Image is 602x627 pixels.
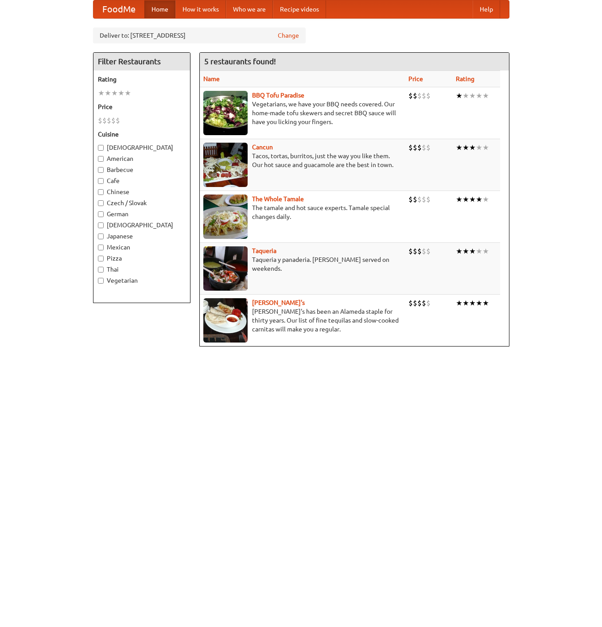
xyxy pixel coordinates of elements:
li: $ [408,143,413,152]
label: [DEMOGRAPHIC_DATA] [98,221,186,230]
input: [DEMOGRAPHIC_DATA] [98,145,104,151]
a: Recipe videos [273,0,326,18]
input: American [98,156,104,162]
li: ★ [476,91,482,101]
label: [DEMOGRAPHIC_DATA] [98,143,186,152]
li: $ [413,298,417,308]
li: $ [426,195,431,204]
li: $ [413,91,417,101]
p: [PERSON_NAME]'s has been an Alameda staple for thirty years. Our list of fine tequilas and slow-c... [203,307,401,334]
label: Czech / Slovak [98,199,186,207]
a: The Whole Tamale [252,195,304,203]
li: ★ [469,91,476,101]
li: ★ [456,91,462,101]
input: Vegetarian [98,278,104,284]
li: ★ [105,88,111,98]
p: Tacos, tortas, burritos, just the way you like them. Our hot sauce and guacamole are the best in ... [203,152,401,169]
label: American [98,154,186,163]
label: Chinese [98,187,186,196]
li: $ [413,195,417,204]
li: $ [417,91,422,101]
li: ★ [456,246,462,256]
input: Thai [98,267,104,273]
div: Deliver to: [STREET_ADDRESS] [93,27,306,43]
h5: Cuisine [98,130,186,139]
label: Mexican [98,243,186,252]
input: German [98,211,104,217]
li: ★ [469,195,476,204]
input: Cafe [98,178,104,184]
li: ★ [476,195,482,204]
label: Barbecue [98,165,186,174]
ng-pluralize: 5 restaurants found! [204,57,276,66]
li: $ [426,91,431,101]
a: Home [144,0,175,18]
label: Thai [98,265,186,274]
li: $ [408,298,413,308]
li: $ [102,116,107,125]
h5: Price [98,102,186,111]
input: Japanese [98,234,104,239]
input: Chinese [98,189,104,195]
li: $ [98,116,102,125]
li: ★ [482,298,489,308]
img: wholetamale.jpg [203,195,248,239]
li: $ [413,143,417,152]
li: ★ [456,143,462,152]
a: [PERSON_NAME]'s [252,299,305,306]
li: ★ [482,91,489,101]
li: ★ [476,143,482,152]
li: ★ [118,88,124,98]
li: $ [422,195,426,204]
li: $ [422,298,426,308]
li: $ [426,246,431,256]
li: ★ [482,195,489,204]
a: Change [278,31,299,40]
img: tofuparadise.jpg [203,91,248,135]
img: taqueria.jpg [203,246,248,291]
li: ★ [462,91,469,101]
h4: Filter Restaurants [93,53,190,70]
li: $ [417,195,422,204]
img: cancun.jpg [203,143,248,187]
a: Cancun [252,144,273,151]
li: $ [426,298,431,308]
li: $ [417,143,422,152]
li: ★ [462,246,469,256]
label: Vegetarian [98,276,186,285]
li: $ [408,91,413,101]
li: ★ [456,298,462,308]
li: $ [422,91,426,101]
b: Taqueria [252,247,276,254]
li: ★ [482,246,489,256]
a: Rating [456,75,474,82]
li: $ [408,246,413,256]
li: ★ [476,246,482,256]
li: ★ [469,143,476,152]
li: ★ [482,143,489,152]
label: German [98,210,186,218]
h5: Rating [98,75,186,84]
a: How it works [175,0,226,18]
input: Barbecue [98,167,104,173]
a: Name [203,75,220,82]
li: $ [417,246,422,256]
a: BBQ Tofu Paradise [252,92,304,99]
li: ★ [476,298,482,308]
li: ★ [462,195,469,204]
input: [DEMOGRAPHIC_DATA] [98,222,104,228]
li: ★ [469,298,476,308]
li: $ [417,298,422,308]
p: The tamale and hot sauce experts. Tamale special changes daily. [203,203,401,221]
li: $ [107,116,111,125]
li: ★ [111,88,118,98]
input: Mexican [98,245,104,250]
a: Help [473,0,500,18]
label: Pizza [98,254,186,263]
a: Who we are [226,0,273,18]
li: ★ [456,195,462,204]
label: Japanese [98,232,186,241]
li: ★ [469,246,476,256]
